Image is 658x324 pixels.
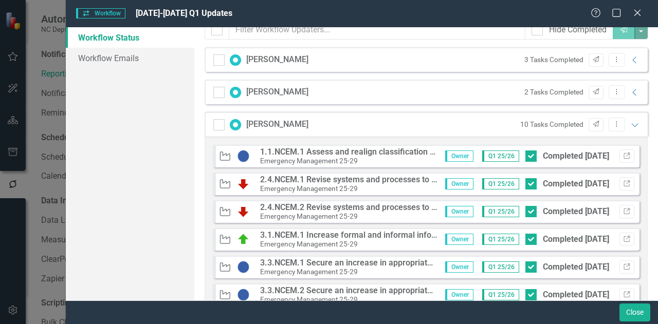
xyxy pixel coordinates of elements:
[524,55,583,65] small: 3 Tasks Completed
[229,21,525,40] input: Filter Workflow Updaters...
[482,150,519,162] span: Q1 25/26
[543,178,609,190] div: Completed [DATE]
[246,119,308,130] div: [PERSON_NAME]
[482,178,519,189] span: Q1 25/26
[549,24,607,36] div: Hide Completed
[543,234,609,245] div: Completed [DATE]
[260,212,358,220] small: Emergency Management 25-29
[136,8,232,18] span: [DATE]-[DATE] Q1 Updates
[237,233,250,245] img: On Target
[445,206,473,217] span: Owner
[237,261,250,273] img: No Information
[543,261,609,273] div: Completed [DATE]
[260,184,358,193] small: Emergency Management 25-29
[237,178,250,190] img: Below Plan
[237,289,250,301] img: No Information
[482,206,519,217] span: Q1 25/26
[246,54,308,66] div: [PERSON_NAME]
[260,240,358,248] small: Emergency Management 25-29
[482,289,519,300] span: Q1 25/26
[482,261,519,273] span: Q1 25/26
[260,157,358,165] small: Emergency Management 25-29
[543,289,609,301] div: Completed [DATE]
[445,178,473,189] span: Owner
[543,150,609,162] div: Completed [DATE]
[246,86,308,98] div: [PERSON_NAME]
[237,205,250,218] img: Below Plan
[76,8,125,18] span: Workflow
[260,268,358,276] small: Emergency Management 25-29
[260,295,358,303] small: Emergency Management 25-29
[445,289,473,300] span: Owner
[237,150,250,162] img: No Information
[482,234,519,245] span: Q1 25/26
[445,150,473,162] span: Owner
[66,48,194,68] a: Workflow Emails
[445,261,473,273] span: Owner
[543,206,609,218] div: Completed [DATE]
[445,234,473,245] span: Owner
[66,27,194,48] a: Workflow Status
[524,87,583,97] small: 2 Tasks Completed
[520,120,583,129] small: 10 Tasks Completed
[619,303,650,321] button: Close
